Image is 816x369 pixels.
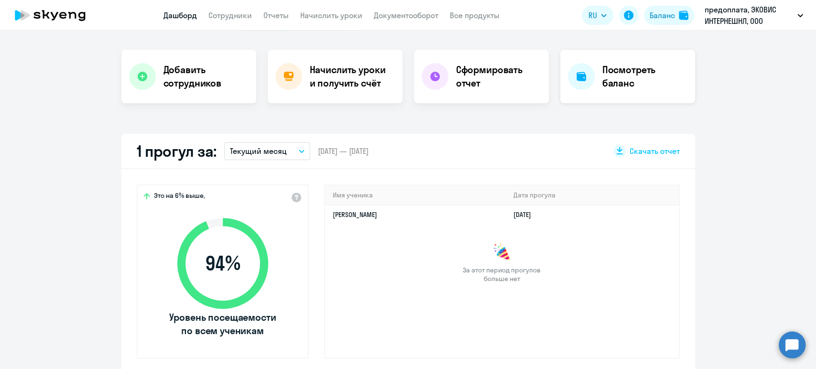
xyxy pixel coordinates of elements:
h4: Начислить уроки и получить счёт [310,63,393,90]
button: предоплата, ЭКОВИС ИНТЕРНЕШНЛ, ООО [700,4,808,27]
button: Балансbalance [644,6,694,25]
a: Сотрудники [208,11,252,20]
h4: Добавить сотрудников [163,63,249,90]
th: Дата прогула [506,185,678,205]
h4: Посмотреть баланс [602,63,687,90]
img: congrats [492,243,511,262]
p: Текущий месяц [230,145,287,157]
h4: Сформировать отчет [456,63,541,90]
span: За этот период прогулов больше нет [462,266,542,283]
a: [PERSON_NAME] [333,210,377,219]
span: Уровень посещаемости по всем ученикам [168,311,278,337]
a: Все продукты [450,11,500,20]
button: RU [582,6,613,25]
a: [DATE] [513,210,539,219]
span: RU [588,10,597,21]
a: Отчеты [263,11,289,20]
span: [DATE] — [DATE] [318,146,369,156]
span: Скачать отчет [630,146,680,156]
button: Текущий месяц [224,142,310,160]
img: balance [679,11,688,20]
div: Баланс [650,10,675,21]
a: Документооборот [374,11,438,20]
th: Имя ученика [325,185,506,205]
a: Дашборд [163,11,197,20]
a: Начислить уроки [300,11,362,20]
h2: 1 прогул за: [137,141,217,161]
p: предоплата, ЭКОВИС ИНТЕРНЕШНЛ, ООО [705,4,794,27]
span: 94 % [168,252,278,275]
span: Это на 6% выше, [154,191,205,203]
